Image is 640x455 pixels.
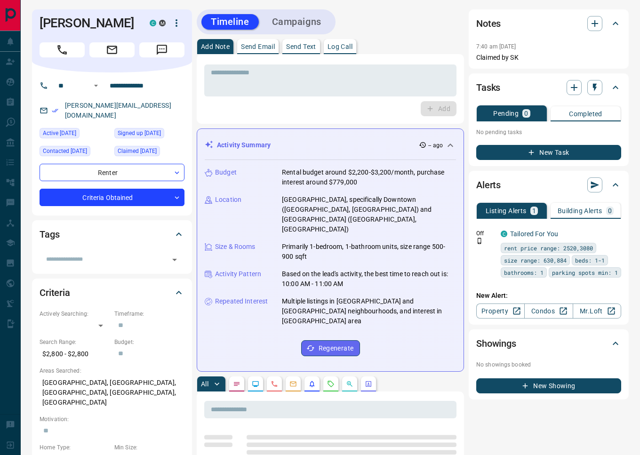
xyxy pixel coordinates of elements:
div: Fri Oct 10 2025 [40,128,110,141]
svg: Calls [271,380,278,388]
div: Activity Summary-- ago [205,136,456,154]
svg: Requests [327,380,335,388]
span: Active [DATE] [43,128,76,138]
div: Criteria Obtained [40,189,184,206]
div: Alerts [476,174,621,196]
p: Activity Pattern [215,269,261,279]
p: Listing Alerts [486,208,527,214]
div: Tags [40,223,184,246]
p: Off [476,229,495,238]
h2: Tasks [476,80,500,95]
span: Claimed [DATE] [118,146,157,156]
p: Areas Searched: [40,367,184,375]
h2: Criteria [40,285,70,300]
p: Size & Rooms [215,242,256,252]
button: Open [168,253,181,266]
span: bathrooms: 1 [504,268,544,277]
p: Actively Searching: [40,310,110,318]
svg: Push Notification Only [476,238,483,244]
p: Budget: [114,338,184,346]
div: Notes [476,12,621,35]
p: Repeated Interest [215,296,268,306]
p: 0 [608,208,612,214]
p: Budget [215,168,237,177]
button: Timeline [201,14,259,30]
p: New Alert: [476,291,621,301]
div: mrloft.ca [159,20,166,26]
svg: Email Verified [52,107,58,114]
p: 1 [532,208,536,214]
p: -- ago [428,141,443,150]
span: Email [89,42,135,57]
div: Criteria [40,281,184,304]
div: condos.ca [150,20,156,26]
svg: Lead Browsing Activity [252,380,259,388]
button: Open [90,80,102,91]
p: Rental budget around $2,200-$3,200/month, purchase interest around $779,000 [282,168,456,187]
h2: Notes [476,16,501,31]
p: Add Note [201,43,230,50]
p: Search Range: [40,338,110,346]
a: Condos [524,303,573,319]
span: Signed up [DATE] [118,128,161,138]
svg: Notes [233,380,240,388]
p: Completed [569,111,602,117]
svg: Listing Alerts [308,380,316,388]
button: Campaigns [263,14,331,30]
p: No showings booked [476,360,621,369]
div: Renter [40,164,184,181]
p: [GEOGRAPHIC_DATA], [GEOGRAPHIC_DATA], [GEOGRAPHIC_DATA], [GEOGRAPHIC_DATA], [GEOGRAPHIC_DATA] [40,375,184,410]
p: Min Size: [114,443,184,452]
p: Building Alerts [558,208,602,214]
p: Activity Summary [217,140,271,150]
p: Send Email [241,43,275,50]
button: New Showing [476,378,621,393]
h2: Alerts [476,177,501,192]
span: Call [40,42,85,57]
p: Pending [493,110,519,117]
button: New Task [476,145,621,160]
p: Log Call [328,43,352,50]
a: Tailored For You [510,230,558,238]
div: Showings [476,332,621,355]
button: Regenerate [301,340,360,356]
a: [PERSON_NAME][EMAIL_ADDRESS][DOMAIN_NAME] [65,102,171,119]
p: 7:40 am [DATE] [476,43,516,50]
p: Primarily 1-bedroom, 1-bathroom units, size range 500-900 sqft [282,242,456,262]
div: Fri Oct 10 2025 [114,146,184,159]
p: Timeframe: [114,310,184,318]
span: beds: 1-1 [575,255,605,265]
p: Location [215,195,241,205]
a: Mr.Loft [573,303,621,319]
p: Based on the lead's activity, the best time to reach out is: 10:00 AM - 11:00 AM [282,269,456,289]
div: Fri Oct 10 2025 [40,146,110,159]
span: Message [139,42,184,57]
svg: Agent Actions [365,380,372,388]
div: condos.ca [501,231,507,237]
p: No pending tasks [476,125,621,139]
h2: Showings [476,336,516,351]
p: Send Text [286,43,316,50]
span: size range: 630,884 [504,255,567,265]
p: Claimed by SK [476,53,621,63]
p: Home Type: [40,443,110,452]
h1: [PERSON_NAME] [40,16,136,31]
p: All [201,381,208,387]
p: Multiple listings in [GEOGRAPHIC_DATA] and [GEOGRAPHIC_DATA] neighbourhoods, and interest in [GEO... [282,296,456,326]
p: 0 [524,110,528,117]
h2: Tags [40,227,59,242]
span: parking spots min: 1 [552,268,618,277]
span: Contacted [DATE] [43,146,87,156]
span: rent price range: 2520,3080 [504,243,593,253]
svg: Opportunities [346,380,353,388]
a: Property [476,303,525,319]
p: [GEOGRAPHIC_DATA], specifically Downtown ([GEOGRAPHIC_DATA], [GEOGRAPHIC_DATA]) and [GEOGRAPHIC_D... [282,195,456,234]
svg: Emails [289,380,297,388]
div: Mon Jun 09 2025 [114,128,184,141]
p: $2,800 - $2,800 [40,346,110,362]
div: Tasks [476,76,621,99]
p: Motivation: [40,415,184,423]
